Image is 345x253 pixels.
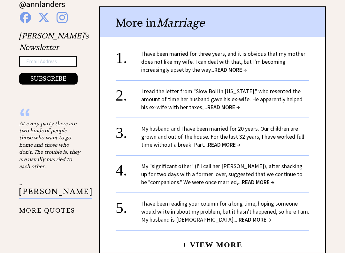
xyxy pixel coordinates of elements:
p: - [PERSON_NAME] [19,181,92,199]
div: [PERSON_NAME]'s Newsletter [19,30,89,85]
div: 1. [116,50,141,61]
div: More in [100,7,325,37]
a: My "significant other" (I'll call her [PERSON_NAME]), after shacking up for two days with a forme... [141,162,303,186]
a: I have been reading your column for a long time, hoping someone would write in about my problem, ... [141,200,309,223]
a: + View More [182,235,242,249]
button: SUBSCRIBE [19,73,78,85]
a: My husband and I have been married for 20 years. Our children are grown and out of the house. For... [141,125,304,148]
span: READ MORE → [208,141,241,148]
span: READ MORE → [207,103,240,111]
div: 5. [116,200,141,211]
span: READ MORE → [242,178,274,186]
a: I have been married for three years, and it is obvious that my mother does not like my wife. I ca... [141,50,305,73]
input: Email Address [19,56,77,67]
img: instagram%20blue.png [57,12,68,23]
div: 4. [116,162,141,174]
span: READ MORE → [239,216,271,223]
div: At every party there are two kinds of people - those who want to go home and those who don't. The... [19,120,83,170]
img: x%20blue.png [38,12,50,23]
span: Marriage [157,15,204,30]
span: READ MORE → [214,66,247,73]
div: 2. [116,87,141,99]
a: MORE QUOTES [19,202,75,214]
a: I read the letter from "Slow Boil in [US_STATE]," who resented the amount of time her husband gav... [141,87,303,111]
div: 3. [116,125,141,136]
img: facebook%20blue.png [20,12,31,23]
div: “ [19,113,83,120]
